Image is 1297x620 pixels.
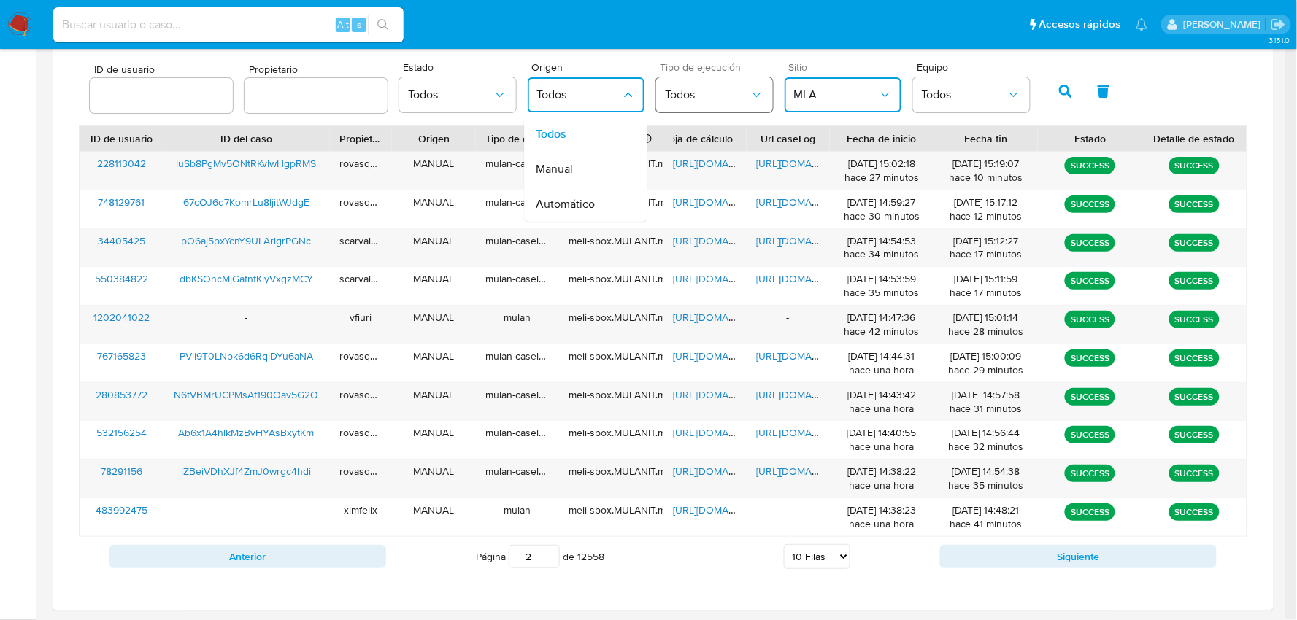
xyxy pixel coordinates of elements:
a: Salir [1271,17,1286,32]
p: sandra.chabay@mercadolibre.com [1183,18,1266,31]
span: Alt [337,18,349,31]
span: s [357,18,361,31]
input: Buscar usuario o caso... [53,15,404,34]
span: Accesos rápidos [1039,17,1121,32]
span: 3.151.0 [1269,34,1290,46]
a: Notificaciones [1136,18,1148,31]
button: search-icon [368,15,398,35]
